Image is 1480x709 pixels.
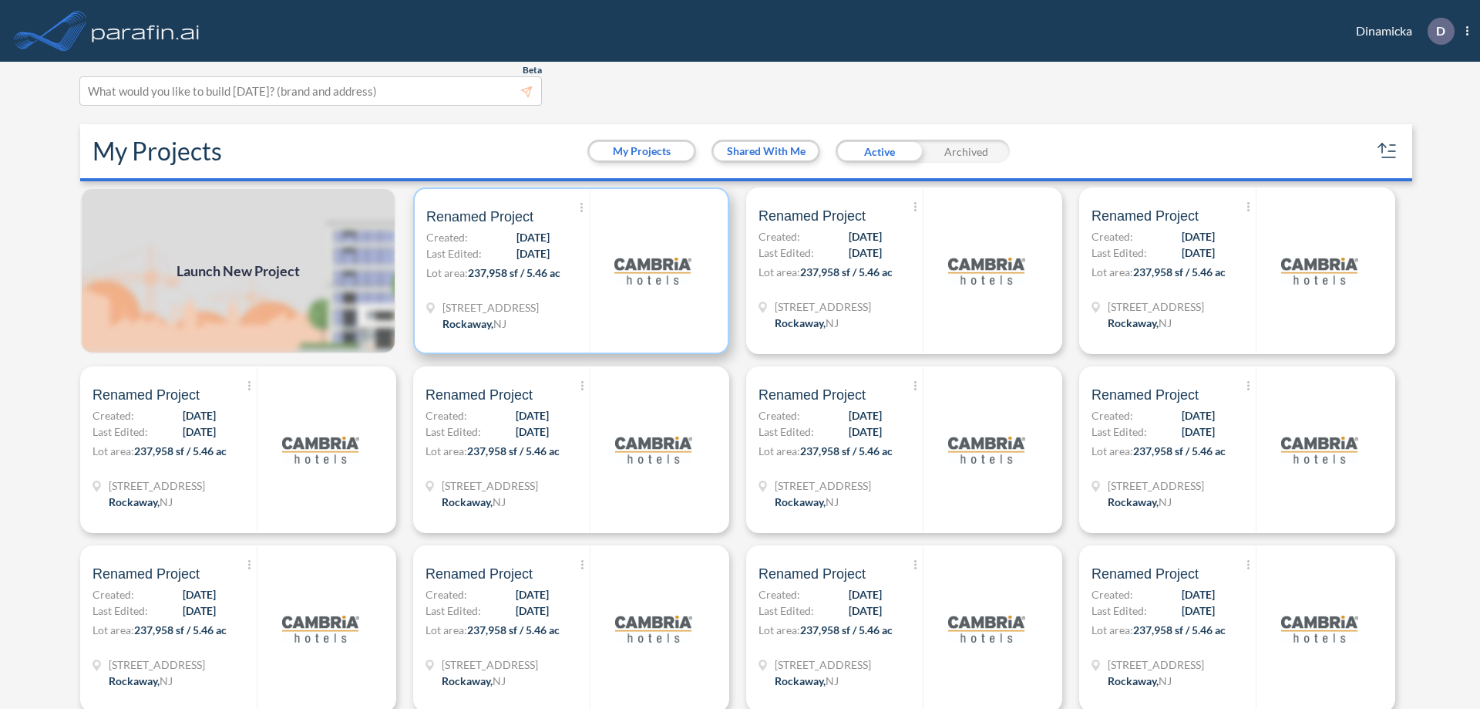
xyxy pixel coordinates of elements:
[516,603,549,619] span: [DATE]
[615,411,692,488] img: logo
[92,565,200,583] span: Renamed Project
[92,623,134,636] span: Lot area:
[109,478,205,494] span: 321 Mt Hope Ave
[442,317,493,330] span: Rockaway ,
[1091,586,1133,603] span: Created:
[923,140,1010,163] div: Archived
[467,623,560,636] span: 237,958 sf / 5.46 ac
[758,565,866,583] span: Renamed Project
[1091,265,1133,279] span: Lot area:
[92,603,148,619] span: Last Edited:
[948,411,1025,488] img: logo
[282,590,359,667] img: logo
[758,228,800,245] span: Created:
[80,187,396,354] img: add
[1108,315,1172,331] div: Rockaway, NJ
[425,603,481,619] span: Last Edited:
[1281,232,1358,309] img: logo
[1091,386,1199,404] span: Renamed Project
[1091,444,1133,457] span: Lot area:
[92,137,222,166] h2: My Projects
[425,407,467,424] span: Created:
[425,565,533,583] span: Renamed Project
[160,495,173,508] span: NJ
[1108,657,1204,673] span: 321 Mt Hope Ave
[1091,623,1133,636] span: Lot area:
[1333,18,1468,45] div: Dinamicka
[467,444,560,457] span: 237,958 sf / 5.46 ac
[426,229,468,245] span: Created:
[775,657,871,673] span: 321 Mt Hope Ave
[442,674,493,687] span: Rockaway ,
[516,245,550,262] span: [DATE]
[92,424,148,440] span: Last Edited:
[425,623,467,636] span: Lot area:
[1182,603,1215,619] span: [DATE]
[849,586,882,603] span: [DATE]
[1091,245,1147,261] span: Last Edited:
[714,142,818,160] button: Shared With Me
[425,444,467,457] span: Lot area:
[109,674,160,687] span: Rockaway ,
[425,424,481,440] span: Last Edited:
[775,673,839,689] div: Rockaway, NJ
[1091,207,1199,225] span: Renamed Project
[442,478,538,494] span: 321 Mt Hope Ave
[775,315,839,331] div: Rockaway, NJ
[442,495,493,508] span: Rockaway ,
[183,407,216,424] span: [DATE]
[800,444,893,457] span: 237,958 sf / 5.46 ac
[134,623,227,636] span: 237,958 sf / 5.46 ac
[80,187,396,354] a: Launch New Project
[109,494,173,510] div: Rockaway, NJ
[1159,674,1172,687] span: NJ
[160,674,173,687] span: NJ
[89,15,203,46] img: logo
[758,444,800,457] span: Lot area:
[426,245,482,262] span: Last Edited:
[493,495,506,508] span: NJ
[1375,139,1400,164] button: sort
[1133,623,1226,636] span: 237,958 sf / 5.46 ac
[775,316,826,329] span: Rockaway ,
[282,411,359,488] img: logo
[109,673,173,689] div: Rockaway, NJ
[426,266,468,279] span: Lot area:
[1159,316,1172,329] span: NJ
[92,407,134,424] span: Created:
[775,495,826,508] span: Rockaway ,
[1108,673,1172,689] div: Rockaway, NJ
[516,407,549,424] span: [DATE]
[442,316,506,332] div: Rockaway, NJ
[425,386,533,404] span: Renamed Project
[758,245,814,261] span: Last Edited:
[442,299,539,316] span: 321 Mt Hope Ave
[826,495,839,508] span: NJ
[468,266,560,279] span: 237,958 sf / 5.46 ac
[590,142,694,160] button: My Projects
[758,586,800,603] span: Created:
[1108,494,1172,510] div: Rockaway, NJ
[1182,245,1215,261] span: [DATE]
[92,444,134,457] span: Lot area:
[849,245,882,261] span: [DATE]
[1281,590,1358,667] img: logo
[109,657,205,673] span: 321 Mt Hope Ave
[614,232,691,309] img: logo
[1182,424,1215,440] span: [DATE]
[1108,495,1159,508] span: Rockaway ,
[177,261,300,282] span: Launch New Project
[1108,674,1159,687] span: Rockaway ,
[1091,565,1199,583] span: Renamed Project
[826,674,839,687] span: NJ
[758,623,800,636] span: Lot area:
[775,674,826,687] span: Rockaway ,
[615,590,692,667] img: logo
[516,229,550,245] span: [DATE]
[775,494,839,510] div: Rockaway, NJ
[1091,603,1147,619] span: Last Edited:
[1182,228,1215,245] span: [DATE]
[425,586,467,603] span: Created:
[1159,495,1172,508] span: NJ
[183,424,216,440] span: [DATE]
